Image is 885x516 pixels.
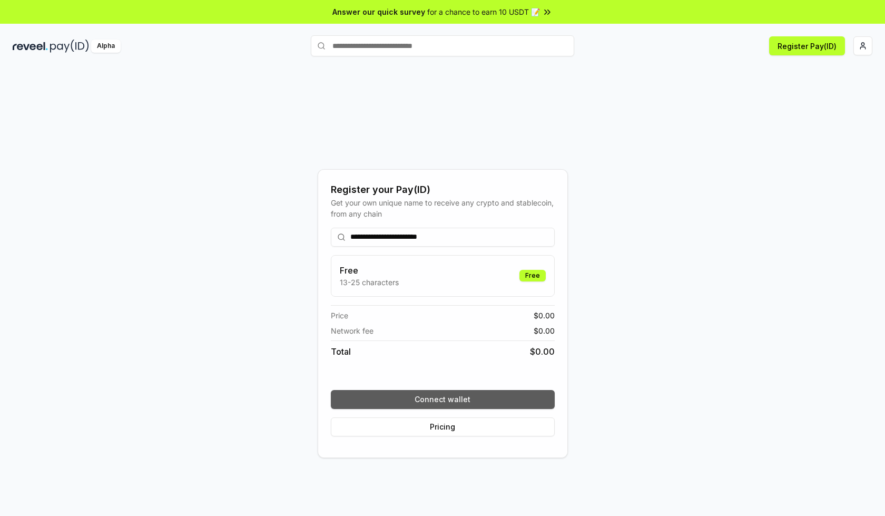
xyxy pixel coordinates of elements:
span: Total [331,345,351,358]
button: Register Pay(ID) [769,36,845,55]
button: Connect wallet [331,390,555,409]
button: Pricing [331,417,555,436]
span: $ 0.00 [534,310,555,321]
div: Get your own unique name to receive any crypto and stablecoin, from any chain [331,197,555,219]
img: pay_id [50,40,89,53]
span: Network fee [331,325,373,336]
p: 13-25 characters [340,277,399,288]
div: Register your Pay(ID) [331,182,555,197]
img: reveel_dark [13,40,48,53]
span: for a chance to earn 10 USDT 📝 [427,6,540,17]
span: $ 0.00 [534,325,555,336]
span: Answer our quick survey [332,6,425,17]
span: $ 0.00 [530,345,555,358]
div: Alpha [91,40,121,53]
div: Free [519,270,546,281]
span: Price [331,310,348,321]
h3: Free [340,264,399,277]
